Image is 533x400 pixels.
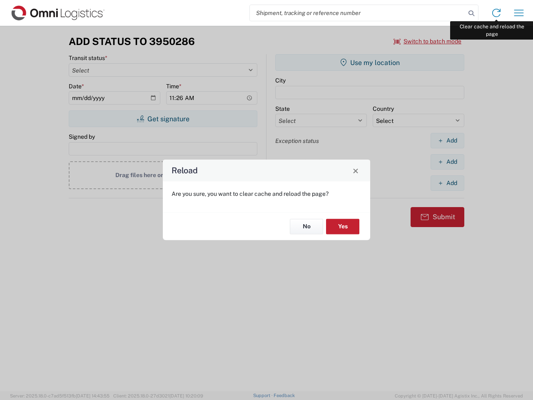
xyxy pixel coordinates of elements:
button: No [290,219,323,234]
input: Shipment, tracking or reference number [250,5,466,21]
h4: Reload [172,165,198,177]
p: Are you sure, you want to clear cache and reload the page? [172,190,361,197]
button: Close [350,165,361,176]
button: Yes [326,219,359,234]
